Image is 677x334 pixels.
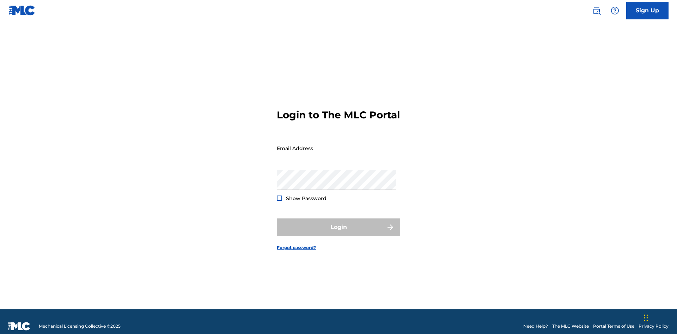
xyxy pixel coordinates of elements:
[644,307,648,328] div: Drag
[8,322,30,330] img: logo
[642,300,677,334] iframe: Chat Widget
[611,6,619,15] img: help
[277,245,316,251] a: Forgot password?
[590,4,604,18] a: Public Search
[552,323,589,329] a: The MLC Website
[593,323,634,329] a: Portal Terms of Use
[286,195,327,202] span: Show Password
[592,6,601,15] img: search
[608,4,622,18] div: Help
[523,323,548,329] a: Need Help?
[639,323,669,329] a: Privacy Policy
[626,2,669,19] a: Sign Up
[39,323,121,329] span: Mechanical Licensing Collective © 2025
[8,5,36,16] img: MLC Logo
[277,109,400,121] h3: Login to The MLC Portal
